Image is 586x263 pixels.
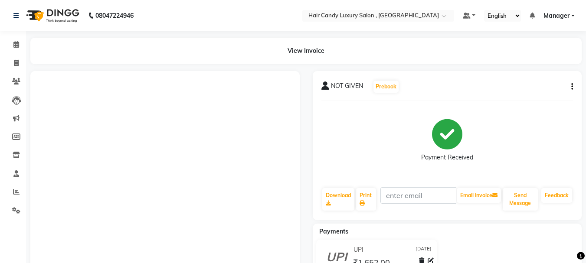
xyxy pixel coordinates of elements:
[421,153,473,162] div: Payment Received
[416,245,432,254] span: [DATE]
[319,227,348,235] span: Payments
[373,81,399,93] button: Prebook
[331,81,363,94] span: NOT GIVEN
[380,187,456,204] input: enter email
[457,188,501,203] button: Email Invoice
[22,3,82,28] img: logo
[541,188,572,203] a: Feedback
[356,188,376,211] a: Print
[503,188,538,211] button: Send Message
[543,11,570,20] span: Manager
[322,188,354,211] a: Download
[30,38,582,64] div: View Invoice
[95,3,134,28] b: 08047224946
[354,245,363,254] span: UPI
